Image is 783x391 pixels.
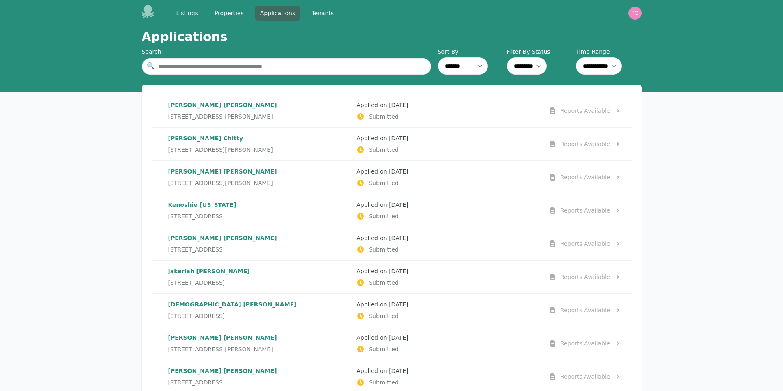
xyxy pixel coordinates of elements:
[168,167,350,176] p: [PERSON_NAME] [PERSON_NAME]
[168,112,273,121] span: [STREET_ADDRESS][PERSON_NAME]
[356,179,538,187] p: Submitted
[560,273,610,281] div: Reports Available
[168,212,225,220] span: [STREET_ADDRESS]
[507,48,573,56] label: Filter By Status
[389,168,408,175] time: [DATE]
[152,194,632,227] a: Kenoshie [US_STATE][STREET_ADDRESS]Applied on [DATE]SubmittedReports Available
[142,48,431,56] div: Search
[560,306,610,314] div: Reports Available
[356,212,538,220] p: Submitted
[152,128,632,160] a: [PERSON_NAME] Chitty[STREET_ADDRESS][PERSON_NAME]Applied on [DATE]SubmittedReports Available
[576,48,642,56] label: Time Range
[171,6,203,21] a: Listings
[389,334,408,341] time: [DATE]
[389,102,408,108] time: [DATE]
[152,294,632,327] a: [DEMOGRAPHIC_DATA] [PERSON_NAME][STREET_ADDRESS]Applied on [DATE]SubmittedReports Available
[210,6,249,21] a: Properties
[356,378,538,386] p: Submitted
[168,179,273,187] span: [STREET_ADDRESS][PERSON_NAME]
[152,327,632,360] a: [PERSON_NAME] [PERSON_NAME][STREET_ADDRESS][PERSON_NAME]Applied on [DATE]SubmittedReports Available
[560,140,610,148] div: Reports Available
[560,339,610,348] div: Reports Available
[356,334,538,342] p: Applied on
[560,373,610,381] div: Reports Available
[255,6,300,21] a: Applications
[438,48,504,56] label: Sort By
[168,312,225,320] span: [STREET_ADDRESS]
[356,201,538,209] p: Applied on
[560,173,610,181] div: Reports Available
[356,279,538,287] p: Submitted
[152,261,632,293] a: Jakeriah [PERSON_NAME][STREET_ADDRESS]Applied on [DATE]SubmittedReports Available
[356,367,538,375] p: Applied on
[142,30,228,44] h1: Applications
[152,161,632,194] a: [PERSON_NAME] [PERSON_NAME][STREET_ADDRESS][PERSON_NAME]Applied on [DATE]SubmittedReports Available
[168,201,350,209] p: Kenoshie [US_STATE]
[389,235,408,241] time: [DATE]
[560,240,610,248] div: Reports Available
[356,312,538,320] p: Submitted
[152,94,632,127] a: [PERSON_NAME] [PERSON_NAME][STREET_ADDRESS][PERSON_NAME]Applied on [DATE]SubmittedReports Available
[168,378,225,386] span: [STREET_ADDRESS]
[356,112,538,121] p: Submitted
[168,267,350,275] p: Jakeriah [PERSON_NAME]
[356,267,538,275] p: Applied on
[168,279,225,287] span: [STREET_ADDRESS]
[389,135,408,142] time: [DATE]
[168,146,273,154] span: [STREET_ADDRESS][PERSON_NAME]
[356,146,538,154] p: Submitted
[356,300,538,309] p: Applied on
[356,167,538,176] p: Applied on
[389,268,408,274] time: [DATE]
[356,134,538,142] p: Applied on
[168,334,350,342] p: [PERSON_NAME] [PERSON_NAME]
[168,345,273,353] span: [STREET_ADDRESS][PERSON_NAME]
[356,234,538,242] p: Applied on
[168,134,350,142] p: [PERSON_NAME] Chitty
[168,101,350,109] p: [PERSON_NAME] [PERSON_NAME]
[389,368,408,374] time: [DATE]
[168,245,225,254] span: [STREET_ADDRESS]
[356,345,538,353] p: Submitted
[389,201,408,208] time: [DATE]
[389,301,408,308] time: [DATE]
[560,206,610,215] div: Reports Available
[307,6,339,21] a: Tenants
[152,227,632,260] a: [PERSON_NAME] [PERSON_NAME][STREET_ADDRESS]Applied on [DATE]SubmittedReports Available
[168,367,350,375] p: [PERSON_NAME] [PERSON_NAME]
[356,245,538,254] p: Submitted
[560,107,610,115] div: Reports Available
[168,234,350,242] p: [PERSON_NAME] [PERSON_NAME]
[168,300,350,309] p: [DEMOGRAPHIC_DATA] [PERSON_NAME]
[356,101,538,109] p: Applied on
